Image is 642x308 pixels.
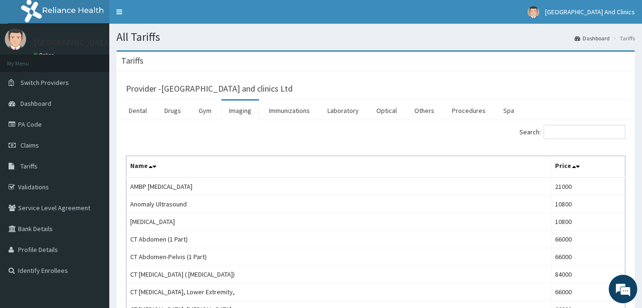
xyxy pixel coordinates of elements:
img: User Image [5,28,26,50]
a: Imaging [221,101,259,121]
a: Optical [369,101,404,121]
a: Spa [496,101,522,121]
img: User Image [527,6,539,18]
span: Claims [20,141,39,149]
h1: All Tariffs [116,31,635,43]
td: CT Abdomen (1 Part) [126,231,551,248]
span: Switch Providers [20,78,69,87]
span: Dashboard [20,99,51,108]
h3: Tariffs [121,56,144,65]
td: AMBP [MEDICAL_DATA] [126,177,551,196]
a: Gym [191,101,219,121]
th: Price [551,156,625,178]
td: 66000 [551,283,625,301]
a: Procedures [444,101,493,121]
a: Dashboard [575,34,610,42]
td: 66000 [551,231,625,248]
h3: Provider - [GEOGRAPHIC_DATA] and clinics Ltd [126,84,293,93]
td: Anomaly Ultrasound [126,196,551,213]
td: 21000 [551,177,625,196]
li: Tariffs [611,34,635,42]
a: Drugs [157,101,189,121]
a: Dental [121,101,154,121]
td: CT [MEDICAL_DATA], Lower Extremity, [126,283,551,301]
td: CT [MEDICAL_DATA] ( [MEDICAL_DATA]) [126,266,551,283]
span: Tariffs [20,162,38,170]
p: [GEOGRAPHIC_DATA] And Clinics [33,38,153,47]
th: Name [126,156,551,178]
a: Laboratory [320,101,366,121]
a: Immunizations [261,101,317,121]
label: Search: [519,125,625,139]
td: CT Abdomen-Pelvis (1 Part) [126,248,551,266]
a: Others [407,101,442,121]
a: Online [33,52,56,58]
td: 84000 [551,266,625,283]
td: 66000 [551,248,625,266]
input: Search: [544,125,625,139]
td: 10800 [551,196,625,213]
span: [GEOGRAPHIC_DATA] And Clinics [545,8,635,16]
td: 10800 [551,213,625,231]
td: [MEDICAL_DATA] [126,213,551,231]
